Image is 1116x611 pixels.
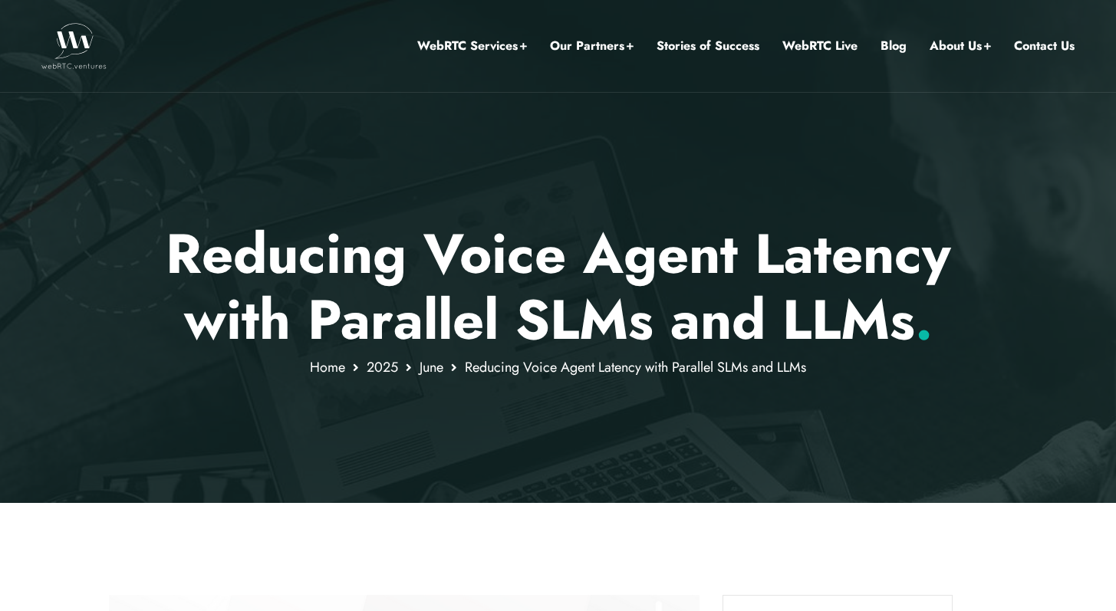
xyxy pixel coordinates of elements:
[881,36,907,56] a: Blog
[41,23,107,69] img: WebRTC.ventures
[310,357,345,377] a: Home
[1014,36,1075,56] a: Contact Us
[367,357,398,377] a: 2025
[417,36,527,56] a: WebRTC Services
[915,280,933,360] span: .
[109,221,1007,353] p: Reducing Voice Agent Latency with Parallel SLMs and LLMs
[782,36,858,56] a: WebRTC Live
[465,357,806,377] span: Reducing Voice Agent Latency with Parallel SLMs and LLMs
[657,36,759,56] a: Stories of Success
[930,36,991,56] a: About Us
[420,357,443,377] a: June
[550,36,634,56] a: Our Partners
